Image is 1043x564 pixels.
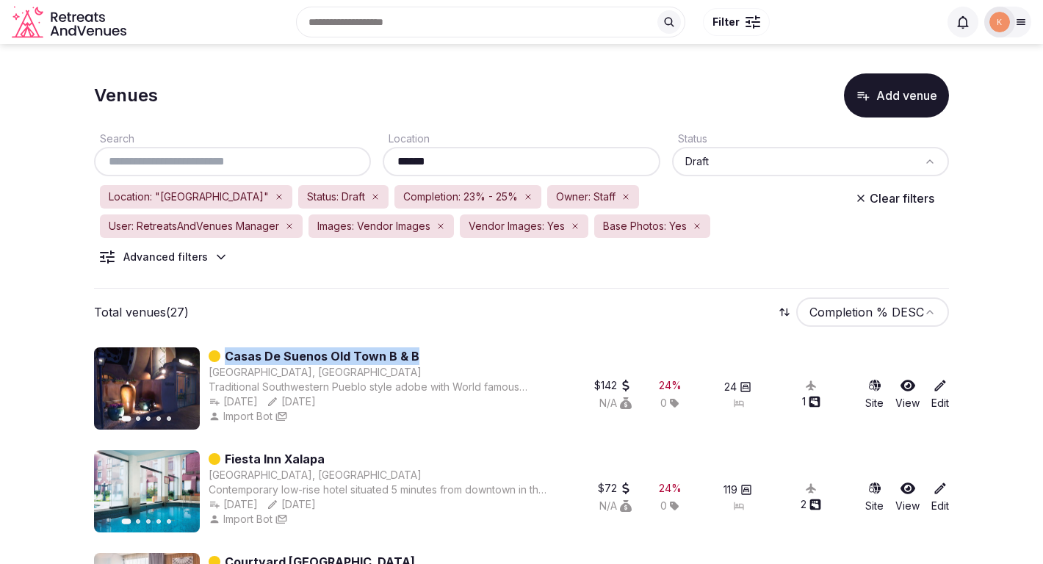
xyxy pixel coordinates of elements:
a: Site [865,481,884,513]
button: [DATE] [267,497,316,512]
img: Featured image for Fiesta Inn Xalapa [94,450,200,532]
button: N/A [599,499,632,513]
span: Filter [712,15,740,29]
span: Owner: Staff [556,189,616,204]
span: Base Photos: Yes [603,219,687,234]
button: Go to slide 4 [156,519,161,524]
span: 24 [724,380,737,394]
span: Status: Draft [307,189,365,204]
span: Images: Vendor Images [317,219,430,234]
div: Contemporary low-rise hotel situated 5 minutes from downtown in the [GEOGRAPHIC_DATA] residential... [209,482,546,497]
button: $142 [594,378,632,393]
span: 0 [660,499,667,513]
span: Completion: 23% - 25% [403,189,518,204]
div: 24 % [659,481,682,496]
button: Go to slide 1 [122,518,131,524]
svg: Retreats and Venues company logo [12,6,129,39]
button: Go to slide 3 [146,519,151,524]
button: Filter [703,8,770,36]
button: $72 [598,481,632,496]
button: Go to slide 5 [167,519,171,524]
img: Featured image for Casas De Suenos Old Town B & B [94,347,200,430]
a: Fiesta Inn Xalapa [225,450,325,468]
label: Search [94,132,134,145]
button: 1 [802,394,820,409]
button: Clear filters [846,185,943,211]
span: 0 [660,396,667,411]
button: Go to slide 5 [167,416,171,421]
button: Go to slide 4 [156,416,161,421]
button: [DATE] [267,394,316,409]
span: 119 [723,482,737,497]
button: Add venue [844,73,949,117]
span: User: RetreatsAndVenues Manager [109,219,279,234]
span: Vendor Images: Yes [469,219,565,234]
button: [GEOGRAPHIC_DATA], [GEOGRAPHIC_DATA] [209,365,422,380]
button: Import Bot [209,409,273,424]
a: View [895,481,920,513]
button: 24% [659,378,682,393]
button: 119 [723,482,752,497]
label: Location [383,132,430,145]
button: Go to slide 2 [136,519,140,524]
a: View [895,378,920,411]
div: Advanced filters [123,250,208,264]
div: Traditional Southwestern Pueblo style adobe with World famous contemporary addition, country gard... [209,380,546,394]
p: Total venues (27) [94,304,189,320]
a: Edit [931,378,949,411]
a: Site [865,378,884,411]
button: Go to slide 3 [146,416,151,421]
span: Location: "[GEOGRAPHIC_DATA]" [109,189,269,204]
button: 24% [659,481,682,496]
button: N/A [599,396,632,411]
h1: Venues [94,83,158,108]
a: Edit [931,481,949,513]
button: [DATE] [209,394,258,409]
a: Visit the homepage [12,6,129,39]
button: [GEOGRAPHIC_DATA], [GEOGRAPHIC_DATA] [209,468,422,482]
button: 24 [724,380,751,394]
label: Status [672,132,707,145]
div: 24 % [659,378,682,393]
button: Import Bot [209,512,273,527]
a: Casas De Suenos Old Town B & B [225,347,419,365]
button: Go to slide 1 [122,416,131,422]
img: katsabado [989,12,1010,32]
span: Import Bot [223,512,273,527]
span: Import Bot [223,409,273,424]
button: 2 [801,497,821,512]
button: Go to slide 2 [136,416,140,421]
button: [DATE] [209,497,258,512]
